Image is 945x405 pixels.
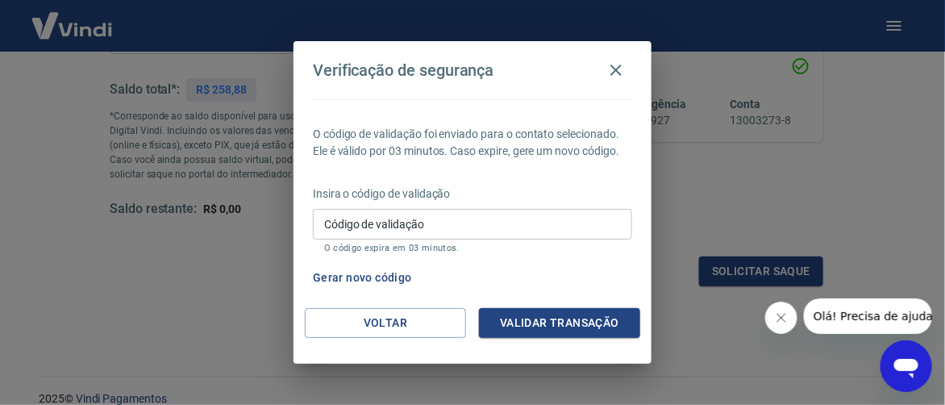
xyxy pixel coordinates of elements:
[880,340,932,392] iframe: Button to launch messaging window
[10,11,135,24] span: Olá! Precisa de ajuda?
[305,308,466,338] button: Voltar
[804,299,932,334] iframe: Message from company
[479,308,640,338] button: Validar transação
[765,302,797,334] iframe: Close message
[313,61,494,80] h4: Verificação de segurança
[313,126,632,160] p: O código de validação foi enviado para o contato selecionado. Ele é válido por 03 minutos. Caso e...
[306,263,418,293] button: Gerar novo código
[313,186,632,202] p: Insira o código de validação
[324,243,621,253] p: O código expira em 03 minutos.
